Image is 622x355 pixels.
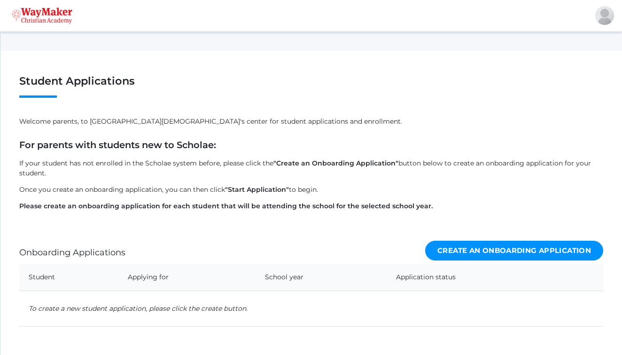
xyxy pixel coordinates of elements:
p: Welcome parents, to [GEOGRAPHIC_DATA][DEMOGRAPHIC_DATA]'s center for student applications and enr... [19,117,603,126]
strong: Please create an onboarding application for each student that will be attending the school for th... [19,202,433,210]
div: Manuela Orban [595,6,614,25]
th: Applying for [118,264,256,291]
strong: "Create an Onboarding Application" [273,159,398,167]
em: To create a new student application, please click the create button. [29,304,248,313]
th: Student [19,264,118,291]
p: If your student has not enrolled in the Scholae system before, please click the button below to c... [19,158,603,178]
p: Once you create an onboarding application, you can then click to begin. [19,185,603,195]
strong: For parents with students new to Scholae: [19,139,216,150]
th: School year [256,264,387,291]
th: Application status [387,264,573,291]
h1: Student Applications [19,75,603,98]
img: waymaker-logo-stack-white-1602f2b1af18da31a5905e9982d058868370996dac5278e84edea6dabf9a3315.png [12,8,72,24]
h4: Onboarding Applications [19,248,125,258]
strong: "Start Application" [225,185,289,194]
a: Create an Onboarding Application [425,241,603,261]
